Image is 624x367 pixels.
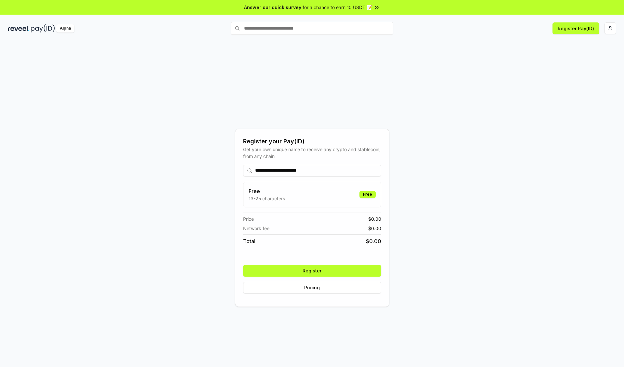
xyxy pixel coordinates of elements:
[368,216,381,222] span: $ 0.00
[303,4,372,11] span: for a chance to earn 10 USDT 📝
[8,24,30,33] img: reveel_dark
[31,24,55,33] img: pay_id
[359,191,376,198] div: Free
[243,282,381,294] button: Pricing
[243,265,381,277] button: Register
[243,137,381,146] div: Register your Pay(ID)
[249,187,285,195] h3: Free
[244,4,301,11] span: Answer our quick survey
[366,237,381,245] span: $ 0.00
[249,195,285,202] p: 13-25 characters
[368,225,381,232] span: $ 0.00
[243,225,269,232] span: Network fee
[243,216,254,222] span: Price
[56,24,74,33] div: Alpha
[552,22,599,34] button: Register Pay(ID)
[243,146,381,160] div: Get your own unique name to receive any crypto and stablecoin, from any chain
[243,237,255,245] span: Total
